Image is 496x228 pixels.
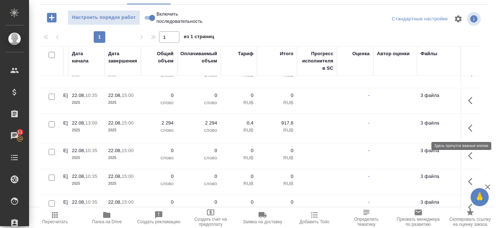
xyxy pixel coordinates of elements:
p: слово [181,206,217,213]
p: 2025 [108,99,137,106]
div: Оценка [352,50,370,57]
p: RUB [261,154,293,162]
a: - [368,199,370,205]
p: 22.08, [108,199,122,205]
p: 2025 [72,180,101,187]
p: 2 294 [145,119,174,127]
span: 🙏 [473,190,486,205]
button: Добавить работу [42,10,62,25]
p: 15:00 [122,174,134,179]
p: 2025 [72,154,101,162]
p: RUB [224,99,253,106]
p: 0 [181,173,217,180]
a: - [368,148,370,153]
p: RUB [261,99,293,106]
p: 3 файла [420,199,457,206]
span: Определить тематику [345,217,388,227]
button: Создать счет на предоплату [185,208,237,228]
p: 10:35 [85,148,97,153]
p: 3 файла [420,119,457,127]
p: 3 файла [420,173,457,180]
p: 2025 [108,180,137,187]
span: Пересчитать [42,219,68,224]
button: Создать рекламацию [133,208,185,228]
p: 3 файла [420,147,457,154]
p: RUB [261,180,293,187]
p: 22.08, [72,93,85,98]
button: Здесь прячутся важные кнопки [464,147,481,164]
p: 0 [145,92,174,99]
p: RUB [224,180,253,187]
p: 10:35 [85,174,97,179]
div: Дата завершения [108,50,137,65]
p: 22.08, [108,174,122,179]
p: слово [181,99,217,106]
button: Скопировать ссылку на оценку заказа [444,208,496,228]
a: - [368,93,370,98]
a: - [368,174,370,179]
p: 2025 [72,127,101,134]
p: 0 [181,147,217,154]
p: 2025 [72,99,101,106]
p: слово [145,127,174,134]
button: Здесь прячутся важные кнопки [464,173,481,190]
button: Призвать менеджера по развитию [392,208,444,228]
div: split button [390,13,450,25]
p: 22.08, [108,120,122,126]
span: 11 [13,129,27,136]
p: 0 [181,199,217,206]
p: слово [181,154,217,162]
p: 0 [261,173,293,180]
a: 11 [2,127,27,145]
p: 22.08, [72,148,85,153]
p: 0 [224,173,253,180]
p: 0 [145,173,174,180]
button: Здесь прячутся важные кнопки [464,92,481,109]
p: RUB [261,206,293,213]
p: 0 [261,92,293,99]
p: 15:00 [122,120,134,126]
p: 2025 [108,127,137,134]
span: Настроить порядок работ [72,13,136,22]
span: Создать рекламацию [137,219,180,224]
div: Оплачиваемый объем [180,50,217,65]
p: 22.08, [72,174,85,179]
p: слово [181,127,217,134]
p: 917,6 [261,119,293,127]
p: RUB [224,206,253,213]
p: 15:00 [122,199,134,205]
p: 13:00 [85,120,97,126]
p: 15:00 [122,148,134,153]
button: Пересчитать [29,208,81,228]
p: 3 файла [420,92,457,99]
button: 🙏 [471,188,489,206]
p: слово [181,180,217,187]
div: Общий объем [145,50,174,65]
button: Папка на Drive [81,208,133,228]
p: 0 [181,92,217,99]
p: слово [145,154,174,162]
p: слово [145,99,174,106]
span: Посмотреть информацию [467,12,482,26]
p: 22.08, [72,120,85,126]
span: Добавить Todo [300,219,329,224]
div: Прогресс исполнителя в SC [301,50,333,72]
p: 0 [224,147,253,154]
p: 0 [145,199,174,206]
p: RUB [224,154,253,162]
p: 0 [224,92,253,99]
span: Призвать менеджера по развитию [397,217,440,227]
span: Создать счет на предоплату [189,217,232,227]
button: Настроить порядок работ [68,10,140,25]
p: 0 [261,199,293,206]
p: 0 [145,147,174,154]
div: Итого [280,50,293,57]
p: 2 294 [181,119,217,127]
p: 22.08, [72,199,85,205]
p: слово [145,180,174,187]
div: Файлы [420,50,437,57]
button: Здесь прячутся важные кнопки [464,199,481,216]
p: 10:35 [85,93,97,98]
span: Заявка на доставку [243,219,282,224]
p: 0 [261,147,293,154]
